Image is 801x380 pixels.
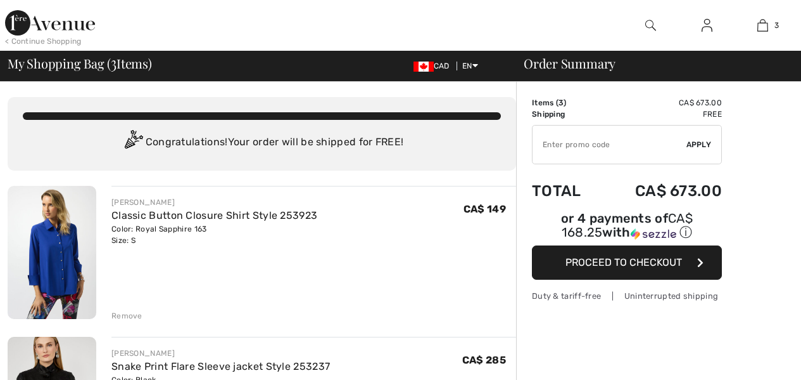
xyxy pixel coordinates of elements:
[735,18,790,33] a: 3
[8,57,152,70] span: My Shopping Bag ( Items)
[532,213,722,241] div: or 4 payments of with
[533,126,686,164] input: Promo code
[120,130,146,155] img: Congratulation2.svg
[111,54,117,70] span: 3
[558,98,564,107] span: 3
[413,62,455,70] span: CAD
[464,203,506,215] span: CA$ 149
[686,139,712,150] span: Apply
[532,213,722,246] div: or 4 payments ofCA$ 168.25withSezzle Click to learn more about Sezzle
[691,18,722,34] a: Sign In
[774,20,779,31] span: 3
[702,18,712,33] img: My Info
[111,197,317,208] div: [PERSON_NAME]
[23,130,501,155] div: Congratulations! Your order will be shipped for FREE!
[757,18,768,33] img: My Bag
[532,97,600,108] td: Items ( )
[111,360,330,372] a: Snake Print Flare Sleeve jacket Style 253237
[645,18,656,33] img: search the website
[532,290,722,302] div: Duty & tariff-free | Uninterrupted shipping
[631,228,676,240] img: Sezzle
[562,211,693,240] span: CA$ 168.25
[600,97,722,108] td: CA$ 673.00
[600,169,722,213] td: CA$ 673.00
[565,256,682,268] span: Proceed to Checkout
[111,310,142,322] div: Remove
[532,169,600,213] td: Total
[5,10,95,36] img: 1ère Avenue
[462,62,478,70] span: EN
[111,209,317,221] a: Classic Button Closure Shirt Style 253923
[413,62,434,72] img: Canadian Dollar
[5,36,82,47] div: < Continue Shopping
[111,348,330,359] div: [PERSON_NAME]
[111,223,317,246] div: Color: Royal Sapphire 163 Size: S
[600,108,722,120] td: Free
[532,246,722,280] button: Proceed to Checkout
[462,354,506,366] span: CA$ 285
[8,186,96,319] img: Classic Button Closure Shirt Style 253923
[508,57,793,70] div: Order Summary
[532,108,600,120] td: Shipping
